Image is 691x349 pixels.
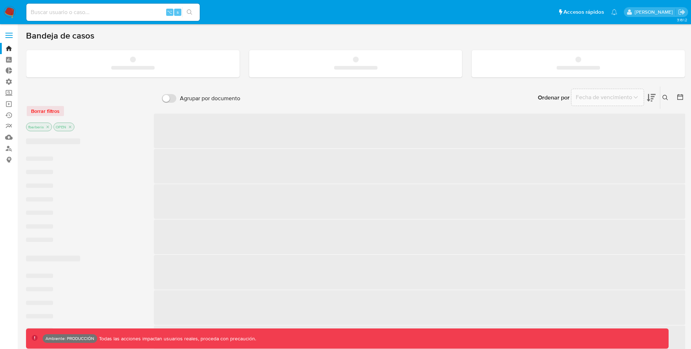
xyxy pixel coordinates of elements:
[97,335,256,342] p: Todas las acciones impactan usuarios reales, proceda con precaución.
[46,337,94,340] p: Ambiente: PRODUCCIÓN
[167,9,172,16] span: ⌥
[26,8,200,17] input: Buscar usuario o caso...
[678,8,686,16] a: Salir
[177,9,179,16] span: s
[635,9,675,16] p: franco.barberis@mercadolibre.com
[182,7,197,17] button: search-icon
[563,8,604,16] span: Accesos rápidos
[611,9,617,15] a: Notificaciones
